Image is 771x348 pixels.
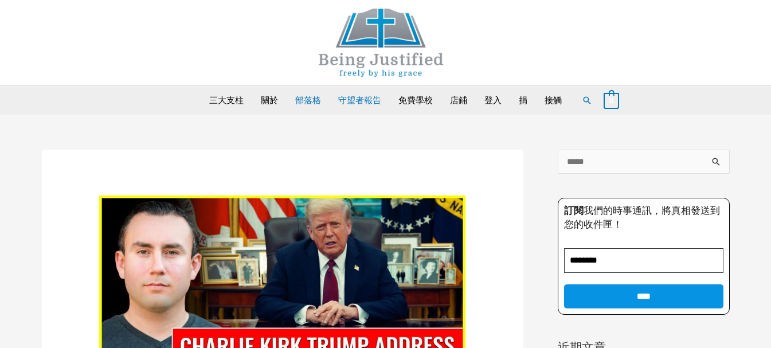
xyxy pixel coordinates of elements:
a: 免費學校 [390,86,441,115]
img: 被證明是正當的 [295,9,467,77]
a: 接觸 [536,86,570,115]
a: 查看購物車，空 [604,95,619,105]
font: 店鋪 [450,95,467,105]
nav: 主要網站導航 [201,86,570,115]
a: 閱讀：查理柯克川普的演講絕對是人工智慧深度偽造的！ [99,293,466,303]
a: 部落格 [287,86,330,115]
a: 守望者報告 [330,86,390,115]
input: 電子郵件地址 * [564,248,723,273]
font: 登入 [484,95,502,105]
font: 三大支柱 [209,95,244,105]
a: 登入 [476,86,510,115]
font: 免費學校 [398,95,433,105]
font: 捐 [519,95,527,105]
font: 訂閱 [564,205,584,217]
a: 關於 [252,86,287,115]
font: 部落格 [295,95,321,105]
font: 關於 [261,95,278,105]
a: 搜尋按鈕 [582,95,592,105]
font: 接觸 [545,95,562,105]
font: 0 [609,96,613,105]
font: 守望者報告 [338,95,381,105]
a: 店鋪 [441,86,476,115]
font: 我們的時事通訊，將真相發送到您的收件匣！ [564,205,720,230]
a: 捐 [510,86,536,115]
